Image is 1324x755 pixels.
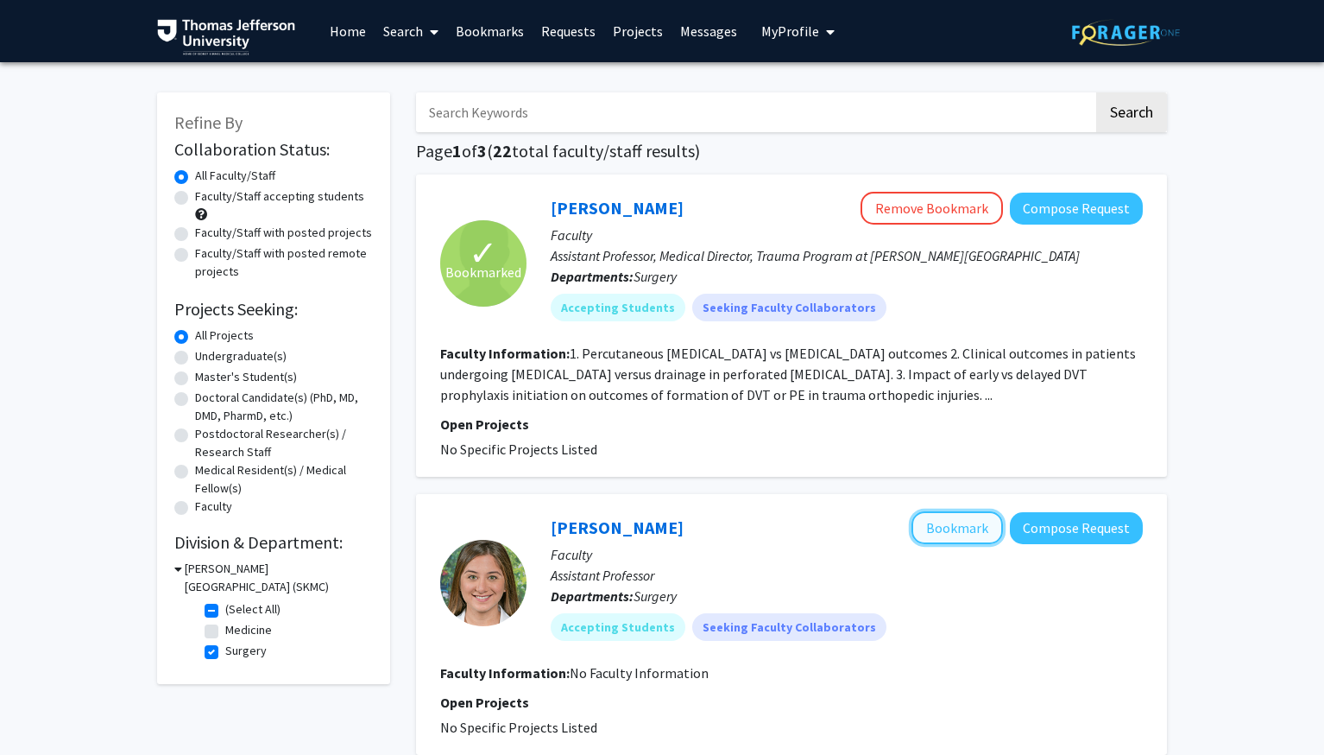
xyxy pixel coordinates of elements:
p: Open Projects [440,692,1143,713]
mat-chip: Seeking Faculty Collaborators [692,613,886,641]
label: Doctoral Candidate(s) (PhD, MD, DMD, PharmD, etc.) [195,389,373,425]
a: Search [375,1,447,61]
label: Undergraduate(s) [195,347,287,365]
label: Faculty/Staff accepting students [195,187,364,206]
h2: Collaboration Status: [174,139,373,160]
b: Faculty Information: [440,345,570,362]
label: All Faculty/Staff [195,167,275,185]
span: ✓ [469,244,498,262]
span: No Faculty Information [570,664,709,682]
h3: [PERSON_NAME][GEOGRAPHIC_DATA] (SKMC) [185,560,373,596]
label: Medical Resident(s) / Medical Fellow(s) [195,461,373,498]
a: [PERSON_NAME] [551,517,684,538]
label: All Projects [195,327,254,345]
b: Faculty Information: [440,664,570,682]
a: Bookmarks [447,1,533,61]
fg-read-more: 1. Percutaneous [MEDICAL_DATA] vs [MEDICAL_DATA] outcomes 2. Clinical outcomes in patients underg... [440,345,1136,403]
button: Compose Request to Talar Tatarian [1010,512,1143,544]
label: Postdoctoral Researcher(s) / Research Staff [195,425,373,461]
mat-chip: Accepting Students [551,613,685,641]
span: Refine By [174,111,243,133]
button: Remove Bookmark [861,192,1003,225]
b: Departments: [551,587,634,605]
img: Thomas Jefferson University Logo [157,19,295,55]
span: My Profile [761,22,819,40]
button: Add Talar Tatarian to Bookmarks [911,511,1003,544]
label: (Select All) [225,600,281,619]
h2: Projects Seeking: [174,299,373,320]
p: Assistant Professor, Medical Director, Trauma Program at [PERSON_NAME][GEOGRAPHIC_DATA] [551,245,1143,266]
h2: Division & Department: [174,532,373,553]
mat-chip: Seeking Faculty Collaborators [692,294,886,321]
input: Search Keywords [416,92,1094,132]
a: [PERSON_NAME] [551,197,684,219]
label: Master's Student(s) [195,368,297,386]
a: Messages [671,1,746,61]
p: Assistant Professor [551,565,1143,586]
p: Faculty [551,544,1143,565]
label: Faculty/Staff with posted projects [195,224,372,242]
label: Faculty [195,498,232,516]
span: 3 [477,140,487,162]
label: Faculty/Staff with posted remote projects [195,244,373,281]
mat-chip: Accepting Students [551,294,685,321]
button: Compose Request to Anirrudh Kohil [1010,193,1143,225]
button: Search [1096,92,1167,132]
iframe: Chat [13,677,73,742]
span: 22 [493,140,512,162]
h1: Page of ( total faculty/staff results) [416,141,1167,162]
span: 1 [452,140,462,162]
span: Bookmarked [445,262,521,282]
a: Projects [604,1,671,61]
span: No Specific Projects Listed [440,719,597,736]
a: Requests [533,1,604,61]
p: Faculty [551,225,1143,245]
label: Surgery [225,642,267,660]
span: Surgery [634,587,677,605]
span: No Specific Projects Listed [440,441,597,458]
b: Departments: [551,268,634,285]
label: Medicine [225,621,272,639]
img: ForagerOne Logo [1072,19,1180,46]
p: Open Projects [440,414,1143,435]
a: Home [321,1,375,61]
span: Surgery [634,268,677,285]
